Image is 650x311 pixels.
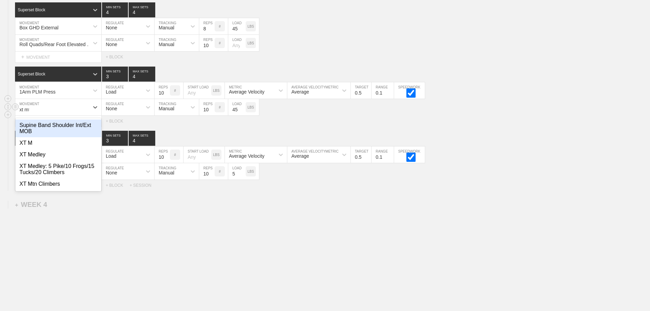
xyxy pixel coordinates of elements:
[15,137,101,149] div: XT M
[248,41,254,45] p: LBS
[213,153,220,157] p: LBS
[15,202,18,208] span: +
[248,25,254,28] p: LBS
[291,89,309,95] div: Average
[248,105,254,109] p: LBS
[184,146,211,163] input: Any
[106,89,116,95] div: Load
[219,41,221,45] p: #
[106,106,117,111] div: None
[18,72,45,76] div: Superset Block
[174,153,176,157] p: #
[159,42,174,47] div: Manual
[15,178,101,190] div: XT Mtn Climbers
[228,99,246,115] input: Any
[18,8,45,12] div: Superset Block
[291,153,309,159] div: Average
[129,67,155,82] input: None
[15,180,102,191] div: MOVEMENT
[219,105,221,109] p: #
[106,55,130,59] div: + BLOCK
[159,25,174,30] div: Manual
[129,2,155,17] input: None
[106,119,130,124] div: + BLOCK
[184,82,211,99] input: Any
[19,89,56,95] div: 1Arm PLM Press
[129,131,155,146] input: None
[213,89,220,93] p: LBS
[228,163,246,180] input: Any
[106,183,130,188] div: + BLOCK
[228,35,246,51] input: Any
[15,160,101,178] div: XT Medley: 5 Pike/10 Frogs/15 Tucks/20 Climbers
[15,201,47,209] div: WEEK 4
[219,170,221,173] p: #
[15,116,102,127] div: MOVEMENT
[229,89,264,95] div: Average Velocity
[19,42,93,47] div: Roll Quads/Rear Foot Elevated Stretch
[229,153,264,159] div: Average Velocity
[15,119,101,137] div: Supine Band Shoulder Int/Ext MOB
[106,170,117,175] div: None
[106,25,117,30] div: None
[15,149,101,160] div: XT Medley
[106,153,116,159] div: Load
[159,170,174,175] div: Manual
[130,183,157,188] div: + SESSION
[21,54,24,60] span: +
[527,232,650,311] iframe: Chat Widget
[228,18,246,34] input: Any
[159,106,174,111] div: Manual
[248,170,254,173] p: LBS
[19,25,58,30] div: Box GHD External
[15,52,102,63] div: MOVEMENT
[106,42,117,47] div: None
[174,89,176,93] p: #
[219,25,221,28] p: #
